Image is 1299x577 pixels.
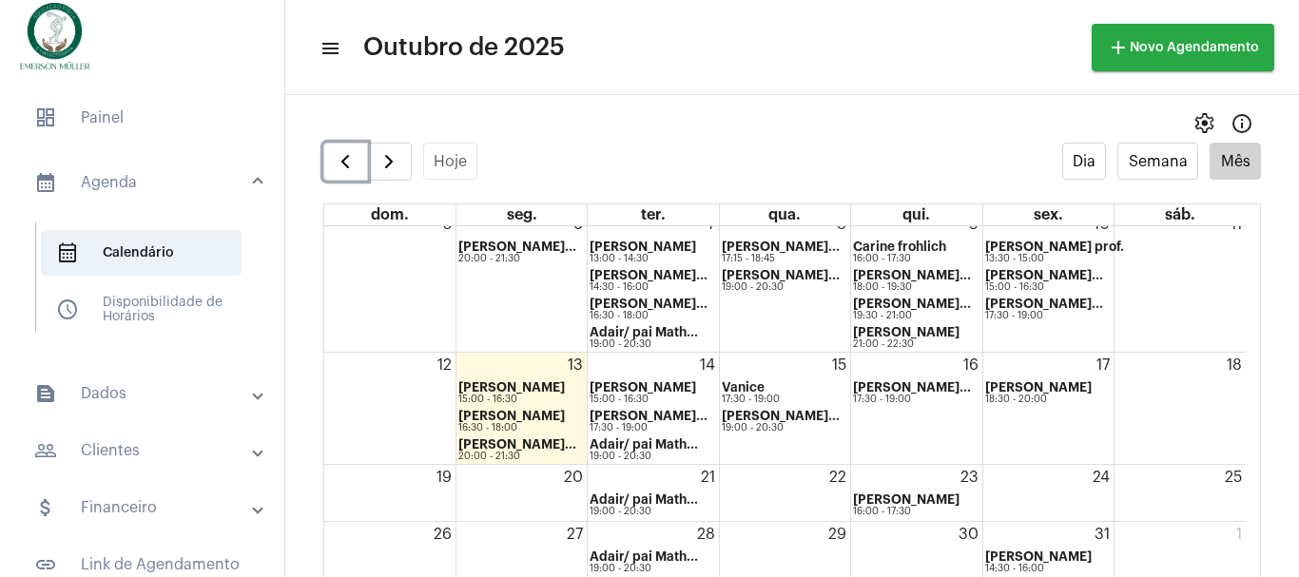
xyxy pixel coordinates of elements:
a: 1 de novembro de 2025 [1232,522,1246,547]
div: 16:30 - 18:00 [590,311,708,321]
a: 18 de outubro de 2025 [1223,353,1246,377]
a: 27 de outubro de 2025 [563,522,587,547]
td: 10 de outubro de 2025 [982,211,1114,352]
span: settings [1192,112,1215,135]
a: quinta-feira [899,204,934,225]
div: 15:00 - 16:30 [590,394,696,405]
div: 16:30 - 18:00 [458,423,565,433]
strong: [PERSON_NAME] [458,381,565,394]
td: 12 de outubro de 2025 [324,352,456,464]
strong: [PERSON_NAME] prof. [985,240,1124,253]
strong: [PERSON_NAME]... [853,298,971,310]
strong: Adair/ pai Math... [590,438,698,451]
mat-icon: add [1107,36,1130,59]
div: 17:30 - 19:00 [722,394,780,405]
strong: [PERSON_NAME] [985,550,1092,563]
button: Próximo Mês [367,143,412,181]
td: 18 de outubro de 2025 [1115,352,1246,464]
td: 24 de outubro de 2025 [982,464,1114,521]
a: 23 de outubro de 2025 [957,465,982,490]
mat-expansion-panel-header: sidenav iconAgenda [11,152,284,213]
td: 17 de outubro de 2025 [982,352,1114,464]
span: Outubro de 2025 [363,32,565,63]
div: 16:00 - 17:30 [853,254,946,264]
td: 14 de outubro de 2025 [588,352,719,464]
div: 17:30 - 19:00 [853,394,971,405]
div: 20:00 - 21:30 [458,452,576,462]
div: 13:00 - 14:30 [590,254,696,264]
td: 5 de outubro de 2025 [324,211,456,352]
span: Disponibilidade de Horários [41,287,242,333]
td: 25 de outubro de 2025 [1115,464,1246,521]
strong: [PERSON_NAME]... [458,240,576,253]
div: 19:00 - 20:30 [590,564,698,574]
td: 8 de outubro de 2025 [719,211,850,352]
div: 19:30 - 21:00 [853,311,971,321]
div: 19:00 - 20:30 [722,423,840,433]
a: 26 de outubro de 2025 [430,522,456,547]
strong: Carine frohlich [853,240,946,253]
button: Dia [1062,143,1107,180]
div: 17:15 - 18:45 [722,254,840,264]
strong: [PERSON_NAME]... [985,269,1103,281]
a: domingo [367,204,413,225]
strong: [PERSON_NAME]... [853,269,971,281]
button: Mês Anterior [323,143,368,181]
div: 17:30 - 19:00 [590,423,708,433]
td: 16 de outubro de 2025 [851,352,982,464]
strong: [PERSON_NAME] [458,410,565,422]
a: sexta-feira [1030,204,1067,225]
td: 21 de outubro de 2025 [588,464,719,521]
mat-icon: Info [1231,112,1253,135]
button: settings [1185,105,1223,143]
strong: [PERSON_NAME] [853,326,960,338]
mat-panel-title: Clientes [34,439,254,462]
a: 15 de outubro de 2025 [828,353,850,377]
td: 22 de outubro de 2025 [719,464,850,521]
td: 15 de outubro de 2025 [719,352,850,464]
mat-icon: sidenav icon [34,553,57,576]
a: segunda-feira [503,204,541,225]
mat-panel-title: Agenda [34,171,254,194]
a: terça-feira [637,204,669,225]
div: 18:00 - 19:30 [853,282,971,293]
div: 15:00 - 16:30 [985,282,1103,293]
span: Novo Agendamento [1107,41,1259,54]
div: 19:00 - 20:30 [722,282,840,293]
a: 12 de outubro de 2025 [434,353,456,377]
span: Calendário [41,230,242,276]
td: 20 de outubro de 2025 [456,464,587,521]
div: 15:00 - 16:30 [458,394,565,405]
strong: Vanice [722,381,765,394]
div: 16:00 - 17:30 [853,507,960,517]
td: 19 de outubro de 2025 [324,464,456,521]
button: Hoje [423,143,478,180]
div: sidenav iconAgenda [11,213,284,359]
mat-expansion-panel-header: sidenav iconDados [11,371,284,416]
div: 18:30 - 20:00 [985,394,1092,405]
span: sidenav icon [56,241,79,264]
button: Novo Agendamento [1092,24,1274,71]
div: 19:00 - 20:30 [590,339,698,350]
td: 11 de outubro de 2025 [1115,211,1246,352]
mat-icon: sidenav icon [320,37,339,60]
button: Mês [1210,143,1261,180]
a: quarta-feira [765,204,805,225]
a: 13 de outubro de 2025 [564,353,587,377]
div: 13:30 - 15:00 [985,254,1124,264]
strong: [PERSON_NAME]... [853,381,971,394]
button: Info [1223,105,1261,143]
strong: [PERSON_NAME] [590,381,696,394]
strong: [PERSON_NAME]... [590,269,708,281]
strong: [PERSON_NAME]... [722,410,840,422]
a: 25 de outubro de 2025 [1221,465,1246,490]
a: 30 de outubro de 2025 [955,522,982,547]
a: 22 de outubro de 2025 [825,465,850,490]
a: 14 de outubro de 2025 [696,353,719,377]
strong: [PERSON_NAME]... [458,438,576,451]
a: 20 de outubro de 2025 [560,465,587,490]
strong: Adair/ pai Math... [590,550,698,563]
mat-panel-title: Dados [34,382,254,405]
strong: Adair/ pai Math... [590,493,698,506]
td: 6 de outubro de 2025 [456,211,587,352]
